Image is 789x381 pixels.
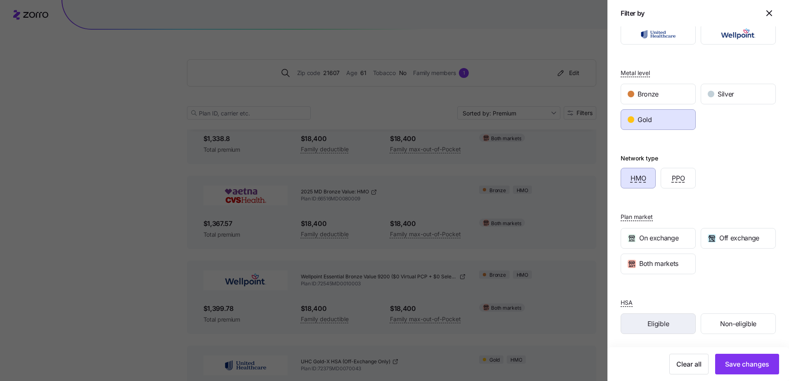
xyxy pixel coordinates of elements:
[621,69,650,77] span: Metal level
[718,89,734,99] span: Silver
[719,233,759,243] span: Off exchange
[720,319,756,329] span: Non-eligible
[676,359,702,369] span: Clear all
[715,354,779,374] button: Save changes
[638,115,652,125] span: Gold
[621,299,633,307] span: HSA
[639,233,678,243] span: On exchange
[621,9,759,18] h1: Filter by
[621,213,653,221] span: Plan market
[725,359,769,369] span: Save changes
[628,26,689,42] img: UnitedHealthcare
[647,319,669,329] span: Eligible
[672,173,685,183] span: PPO
[638,89,659,99] span: Bronze
[708,26,769,42] img: Wellpoint
[669,354,709,374] button: Clear all
[631,173,646,183] span: HMO
[639,259,678,269] span: Both markets
[621,154,658,163] div: Network type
